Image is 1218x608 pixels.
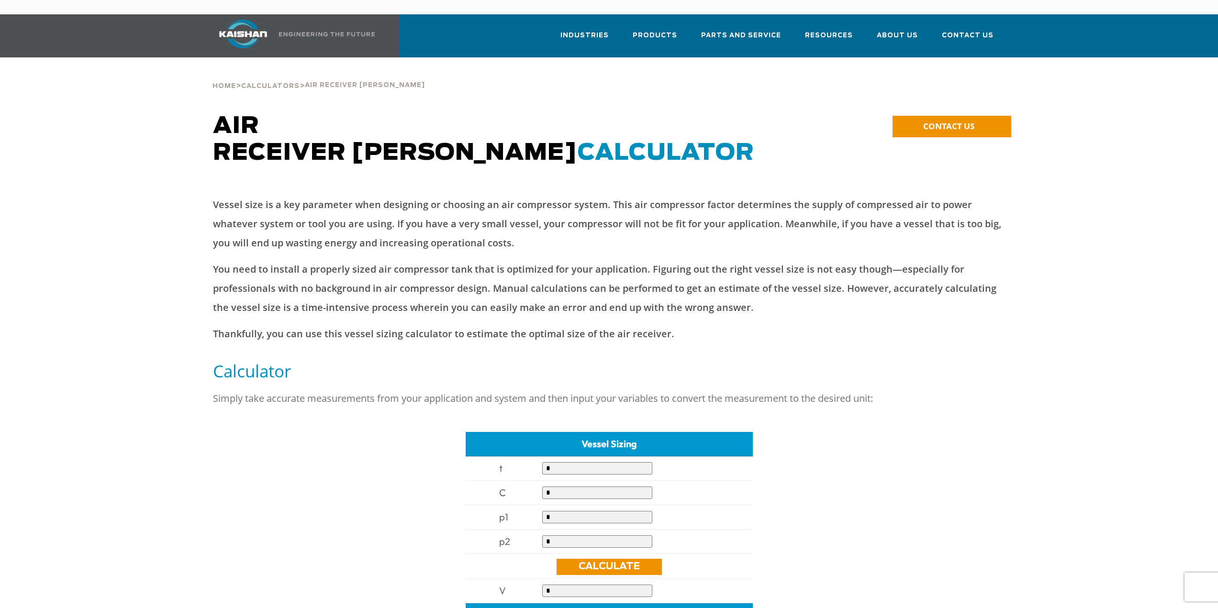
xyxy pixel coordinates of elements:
a: Products [633,23,677,55]
a: Industries [560,23,609,55]
span: p2 [499,535,510,547]
span: Vessel Sizing [581,438,637,450]
span: CALCULATOR [578,142,754,165]
span: CONTACT US [923,121,974,132]
p: You need to install a properly sized air compressor tank that is optimized for your application. ... [213,260,1006,317]
a: Contact Us [942,23,994,55]
span: Calculators [241,83,300,89]
img: kaishan logo [207,20,279,48]
a: CONTACT US [893,116,1011,137]
a: Calculate [557,559,662,575]
span: V [499,585,506,597]
a: Resources [805,23,853,55]
a: Parts and Service [701,23,781,55]
div: > > [212,57,425,94]
span: About Us [877,30,918,41]
span: Home [212,83,236,89]
span: Products [633,30,677,41]
span: Industries [560,30,609,41]
span: AIR RECEIVER [PERSON_NAME] [305,82,425,88]
span: Resources [805,30,853,41]
span: Parts and Service [701,30,781,41]
span: p1 [499,511,508,523]
p: Vessel size is a key parameter when designing or choosing an air compressor system. This air comp... [213,195,1006,253]
span: C [499,486,506,498]
a: About Us [877,23,918,55]
p: Thankfully, you can use this vessel sizing calculator to estimate the optimal size of the air rec... [213,324,1006,343]
span: t [499,462,503,474]
a: Kaishan USA [207,14,377,57]
h5: Calculator [213,360,1006,382]
img: Engineering the future [279,32,375,36]
a: Calculators [241,81,300,90]
a: Home [212,81,236,90]
span: Contact Us [942,30,994,41]
p: Simply take accurate measurements from your application and system and then input your variables ... [213,389,1006,408]
span: AIR RECEIVER [PERSON_NAME] [213,115,754,165]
